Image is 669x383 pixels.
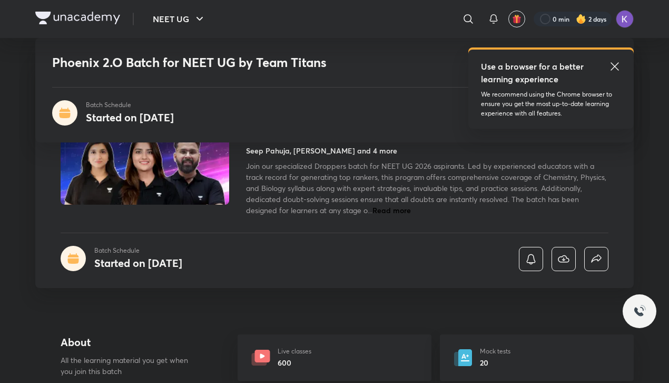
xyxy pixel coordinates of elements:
h4: About [61,334,204,350]
p: Batch Schedule [94,246,182,255]
img: Koyna Rana [616,10,634,28]
p: Batch Schedule [86,100,174,110]
img: ttu [633,305,646,318]
a: Company Logo [35,12,120,27]
p: We recommend using the Chrome browser to ensure you get the most up-to-date learning experience w... [481,90,621,118]
h1: Phoenix 2.O Batch for NEET UG by Team Titans [52,55,465,70]
button: NEET UG [146,8,212,30]
h4: Seep Pahuja, [PERSON_NAME] and 4 more [246,145,397,156]
h6: 20 [480,357,510,368]
h4: Started on [DATE] [86,110,174,125]
button: avatar [508,11,525,27]
img: Company Logo [35,12,120,24]
h5: Use a browser for a better learning experience [481,60,586,85]
p: Live classes [278,347,311,356]
img: Thumbnail [59,109,231,206]
img: streak [576,14,586,24]
span: Join our specialized Droppers batch for NEET UG 2026 aspirants. Led by experienced educators with... [246,161,606,215]
p: Mock tests [480,347,510,356]
h6: 600 [278,357,311,368]
img: avatar [512,14,522,24]
p: All the learning material you get when you join this batch [61,355,196,377]
span: Read more [372,205,411,215]
h4: Started on [DATE] [94,256,182,270]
